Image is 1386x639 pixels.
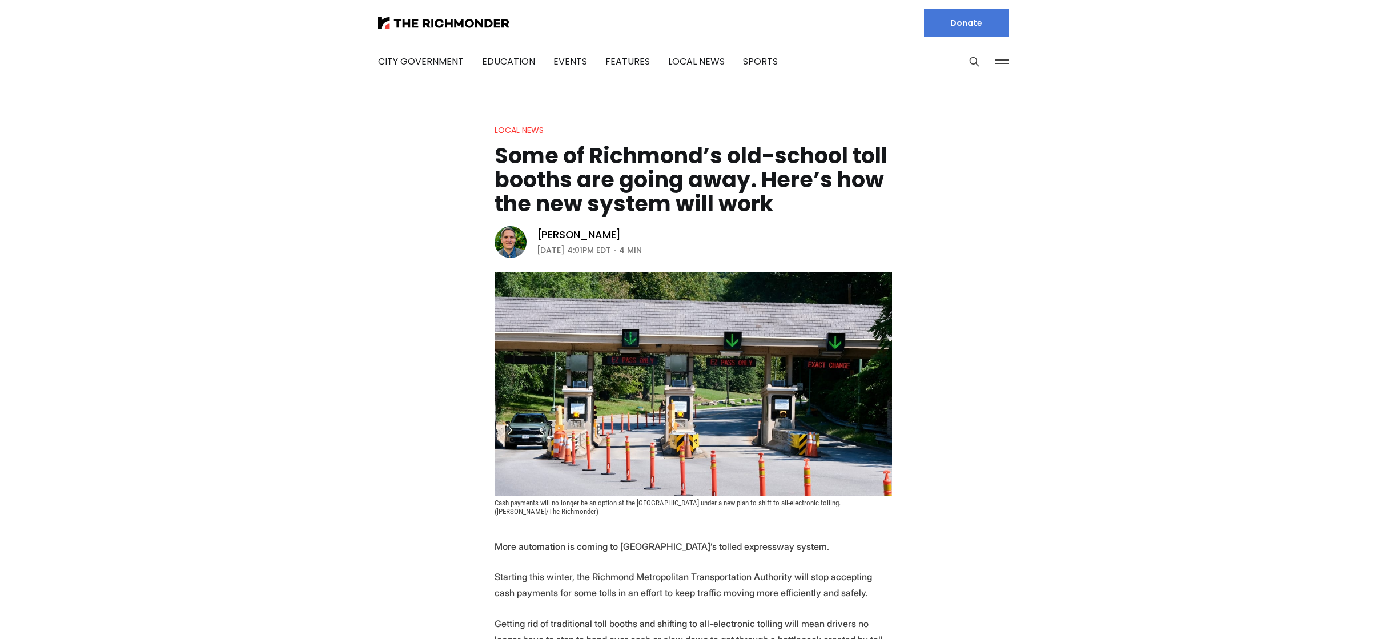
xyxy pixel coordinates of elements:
[605,55,650,68] a: Features
[1289,583,1386,639] iframe: portal-trigger
[495,272,892,496] img: Some of Richmond’s old-school toll booths are going away. Here’s how the new system will work
[495,569,892,601] p: Starting this winter, the Richmond Metropolitan Transportation Authority will stop accepting cash...
[378,17,509,29] img: The Richmonder
[537,228,621,242] a: [PERSON_NAME]
[966,53,983,70] button: Search this site
[495,226,527,258] img: Graham Moomaw
[619,243,642,257] span: 4 min
[378,55,464,68] a: City Government
[537,243,611,257] time: [DATE] 4:01PM EDT
[495,144,892,216] h1: Some of Richmond’s old-school toll booths are going away. Here’s how the new system will work
[495,499,842,516] span: Cash payments will no longer be an option at the [GEOGRAPHIC_DATA] under a new plan to shift to a...
[482,55,535,68] a: Education
[495,538,892,554] p: More automation is coming to [GEOGRAPHIC_DATA]’s tolled expressway system.
[743,55,778,68] a: Sports
[924,9,1009,37] a: Donate
[668,55,725,68] a: Local News
[495,124,544,136] a: Local News
[553,55,587,68] a: Events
